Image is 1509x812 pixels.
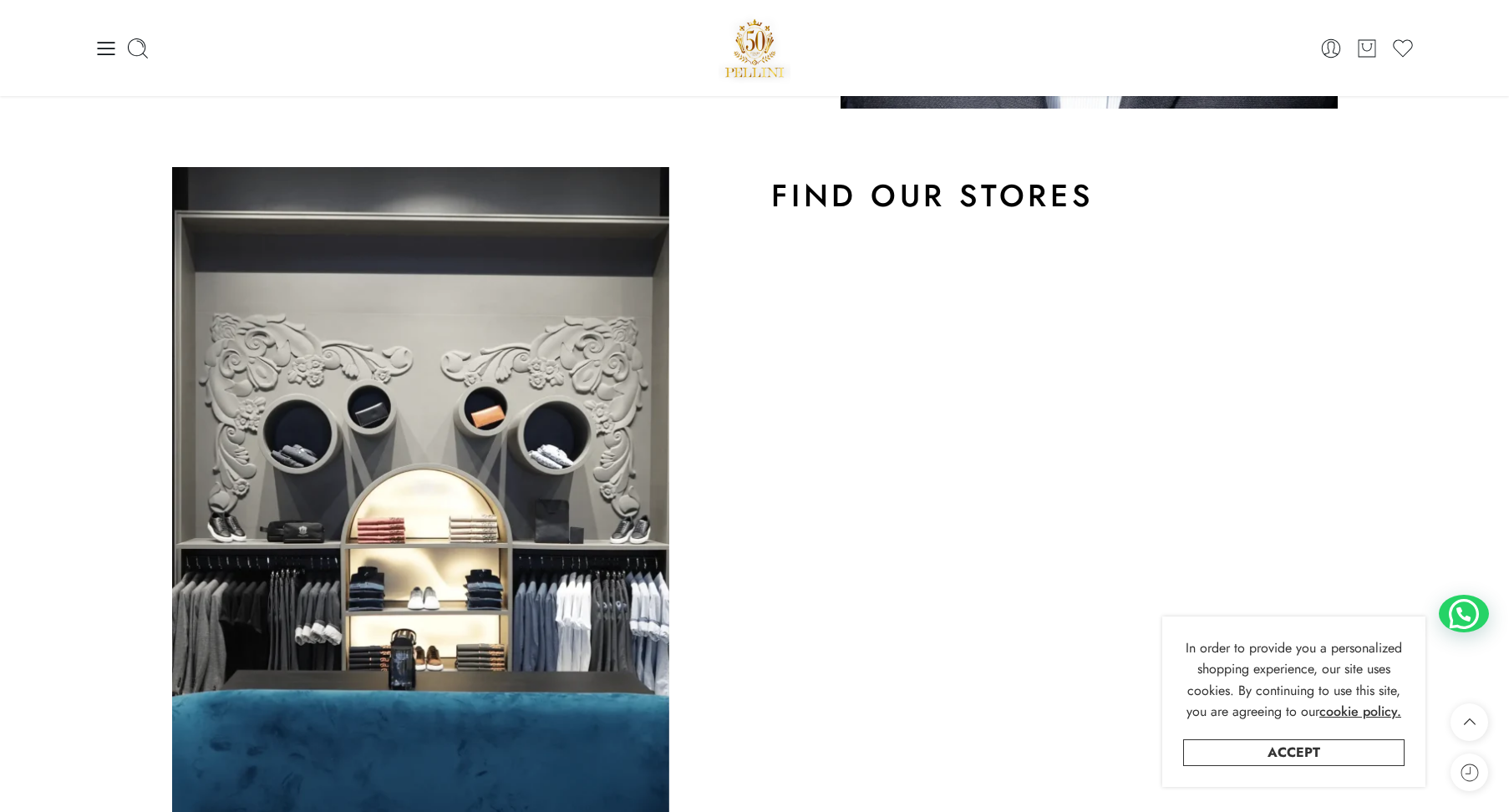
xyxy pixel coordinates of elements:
[1186,638,1402,722] span: In order to provide you a personalized shopping experience, our site uses cookies. By continuing ...
[719,13,790,84] img: Pellini
[1391,37,1415,60] a: Wishlist
[719,13,790,84] a: Pellini -
[1319,37,1343,60] a: Login / Register
[1355,37,1379,60] a: Cart
[1319,701,1401,723] a: cookie policy.
[1183,739,1405,766] a: Accept
[771,175,1406,216] h2: Find Our Stores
